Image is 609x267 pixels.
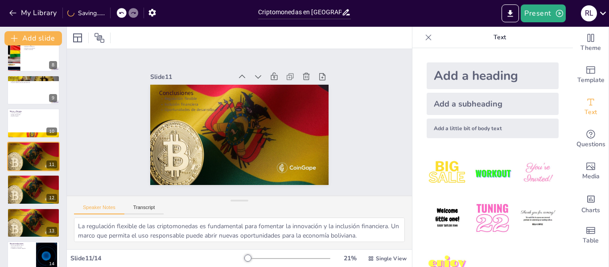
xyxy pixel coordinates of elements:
div: Add charts and graphs [573,187,609,219]
p: Inclusión financiera [10,180,57,181]
div: 10 [7,108,60,138]
div: Add a table [573,219,609,251]
p: Oportunidades de desarrollo [160,99,321,121]
div: 9 [49,94,57,102]
p: Conclusiones [10,143,57,146]
p: Falta de regulación [10,112,57,114]
div: 12 [7,175,60,204]
p: Inclusión financiera [10,213,57,215]
p: Resultados [10,77,57,79]
span: Theme [580,43,601,53]
p: Oportunidades de desarrollo [10,148,57,150]
div: 10 [46,127,57,136]
div: 11 [7,142,60,171]
div: 9 [7,75,60,105]
img: 5.jpeg [472,197,513,239]
div: Get real-time input from your audience [573,123,609,155]
img: 6.jpeg [517,197,559,239]
p: Oportunidades de desarrollo [10,214,57,216]
span: Table [583,236,599,246]
p: Regulación flexible [10,178,57,180]
input: Insert title [258,6,342,19]
img: 4.jpeg [427,197,468,239]
p: Oportunidades para emprendedores [10,82,57,84]
p: Riesgo de fraudes [10,113,57,115]
button: Transcript [124,205,164,214]
p: Inclusión financiera [161,93,321,115]
div: Add a little bit of body text [427,119,559,138]
p: Regulación flexible [10,145,57,147]
img: 1.jpeg [427,152,468,194]
p: Oportunidades de desarrollo [10,181,57,183]
p: Conclusiones [162,81,323,106]
button: Present [521,4,565,22]
img: 3.jpeg [517,152,559,194]
div: 21 % [339,254,361,263]
div: 12 [46,194,57,202]
div: Add a subheading [427,93,559,115]
div: Add a heading [427,62,559,89]
div: Change the overall theme [573,27,609,59]
span: Media [582,172,600,181]
div: Add ready made slides [573,59,609,91]
span: Position [94,33,105,43]
p: [PERSON_NAME] normativo restrictivo [10,78,57,80]
p: Brecha digital [10,115,57,117]
div: 8 [7,42,60,72]
textarea: La regulación flexible de las criptomonedas es fundamental para fomentar la innovación y la inclu... [74,218,405,242]
div: 11 [46,160,57,168]
div: Add images, graphics, shapes or video [573,155,609,187]
div: Slide 11 / 14 [70,254,245,263]
div: Slide 11 [155,63,238,80]
p: Retos y Riesgos [10,110,57,112]
p: Text [436,27,564,48]
div: 13 [7,208,60,238]
button: Speaker Notes [74,205,124,214]
div: Saving...... [67,9,105,17]
div: 8 [49,61,57,69]
p: Inclusión financiera [10,147,57,148]
button: R L [581,4,597,22]
p: Enfoque cualitativo [23,45,57,47]
button: Export to PowerPoint [502,4,519,22]
img: 2.jpeg [472,152,513,194]
p: Plataformas locales seguras [10,248,33,250]
p: Recomendaciones [10,242,33,245]
span: Text [584,107,597,117]
div: R L [581,5,597,21]
p: Conclusiones [10,209,57,212]
div: 13 [46,227,57,235]
div: Add text boxes [573,91,609,123]
p: Conclusiones [10,176,57,179]
div: Layout [70,31,85,45]
p: Educación financiera [10,246,33,248]
span: Charts [581,205,600,215]
span: Questions [576,140,605,149]
p: Regulación flexible [162,88,322,110]
p: Enfoque cuantitativo [23,47,57,49]
button: Add slide [4,31,62,45]
p: Análisis de datos [23,49,57,50]
button: My Library [7,6,61,20]
p: Marco regulatorio claro [10,244,33,246]
span: Single View [376,255,407,262]
span: Template [577,75,605,85]
p: Regulación flexible [10,211,57,213]
p: Interés creciente [10,80,57,82]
